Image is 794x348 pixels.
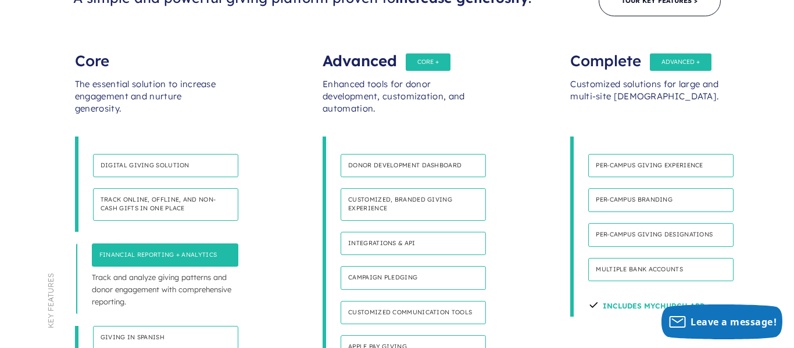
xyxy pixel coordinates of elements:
h4: Includes Mychurch App [588,292,704,317]
div: Complete [570,44,719,67]
h4: Per-campus giving designations [588,223,734,247]
div: Enhanced tools for donor development, customization, and automation. [323,67,471,137]
h4: Customized, branded giving experience [341,188,486,220]
h4: Customized communication tools [341,301,486,325]
div: Advanced [323,44,471,67]
h4: Multiple bank accounts [588,258,734,282]
h4: Per-Campus giving experience [588,154,734,178]
div: Core [75,44,224,67]
h4: Donor development dashboard [341,154,486,178]
div: The essential solution to increase engagement and nurture generosity. [75,67,224,137]
button: Leave a message! [661,304,782,339]
h4: Track online, offline, and non-cash gifts in one place [93,188,238,220]
div: Customized solutions for large and multi-site [DEMOGRAPHIC_DATA]. [570,67,719,137]
h4: Digital giving solution [93,154,238,178]
span: Leave a message! [691,315,777,328]
h4: Campaign pledging [341,266,486,290]
h4: Financial reporting + analytics [92,243,238,267]
h4: Per-campus branding [588,188,734,212]
h4: Integrations & API [341,232,486,256]
p: Track and analyze giving patterns and donor engagement with comprehensive reporting. [92,267,238,312]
